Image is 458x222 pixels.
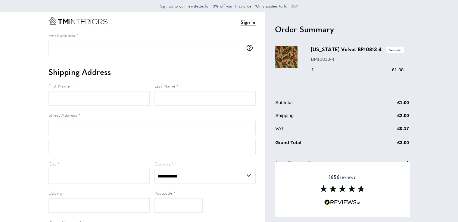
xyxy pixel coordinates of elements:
[276,99,367,111] td: Subtotal
[154,161,171,167] span: Country
[154,190,173,196] span: Postcode
[311,46,404,53] h3: [US_STATE] Velvet BP10813-4
[276,125,367,137] td: VAT
[324,199,360,205] img: Reviews.io 5 stars
[160,3,205,9] a: Sign up to our newsletter
[275,46,298,68] img: California Velvet BP10813-4
[154,83,176,89] span: Last Name
[247,45,256,51] button: More information
[275,24,410,35] h2: Order Summary
[386,47,404,53] span: Sample
[329,173,340,180] strong: 1656
[368,112,409,124] td: £2.00
[368,138,409,151] td: £3.00
[320,185,365,192] img: Reviews section
[160,3,298,9] span: for 10% off your first order *Only applies to full RRP
[48,83,70,89] span: First Name
[241,18,255,26] a: Sign in
[48,112,77,118] span: Street Address
[276,138,367,151] td: Grand Total
[329,174,356,180] span: reviews
[311,66,323,73] div: 1
[48,161,57,167] span: City
[48,32,75,38] span: Email address
[275,159,319,167] span: Apply Discount Code
[48,66,256,77] h2: Shipping Address
[48,190,63,196] span: County
[368,125,409,137] td: £0.17
[392,67,403,72] span: £1.00
[276,112,367,124] td: Shipping
[311,56,404,63] p: BP10813-4
[48,17,107,25] a: Go to Home page
[368,99,409,111] td: £1.00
